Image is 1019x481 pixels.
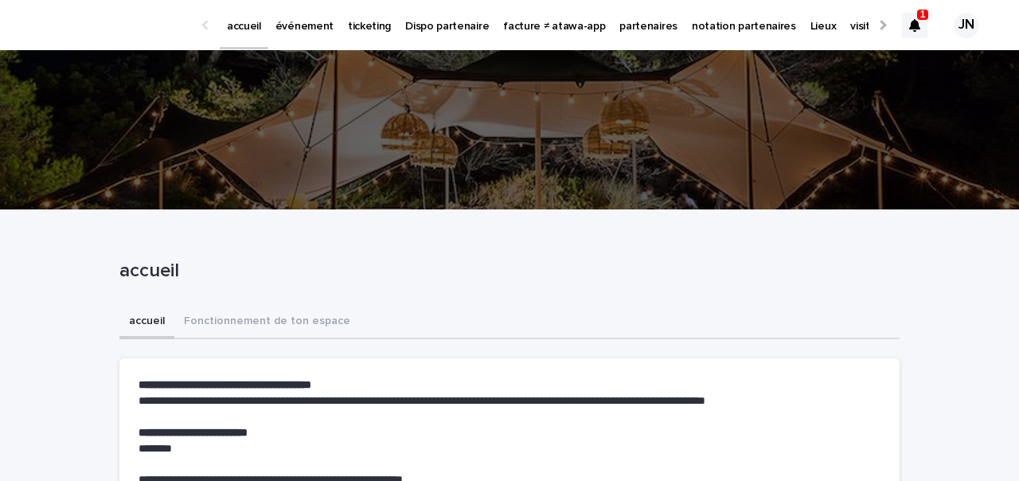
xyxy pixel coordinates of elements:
button: Fonctionnement de ton espace [174,306,360,339]
img: Ls34BcGeRexTGTNfXpUC [32,10,186,41]
div: 1 [902,13,927,38]
p: accueil [119,260,893,283]
p: 1 [920,9,926,20]
button: accueil [119,306,174,339]
div: JN [954,13,979,38]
